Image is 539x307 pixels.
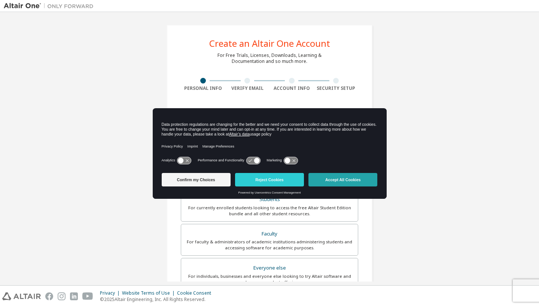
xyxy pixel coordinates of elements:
[4,2,97,10] img: Altair One
[2,292,41,300] img: altair_logo.svg
[186,205,353,217] div: For currently enrolled students looking to access the free Altair Student Edition bundle and all ...
[58,292,66,300] img: instagram.svg
[45,292,53,300] img: facebook.svg
[314,85,359,91] div: Security Setup
[100,296,216,303] p: © 2025 Altair Engineering, Inc. All Rights Reserved.
[225,85,270,91] div: Verify Email
[122,290,177,296] div: Website Terms of Use
[186,229,353,239] div: Faculty
[100,290,122,296] div: Privacy
[82,292,93,300] img: youtube.svg
[209,39,330,48] div: Create an Altair One Account
[186,239,353,251] div: For faculty & administrators of academic institutions administering students and accessing softwa...
[70,292,78,300] img: linkedin.svg
[217,52,322,64] div: For Free Trials, Licenses, Downloads, Learning & Documentation and so much more.
[269,85,314,91] div: Account Info
[181,85,225,91] div: Personal Info
[186,263,353,273] div: Everyone else
[186,194,353,205] div: Students
[177,290,216,296] div: Cookie Consent
[186,273,353,285] div: For individuals, businesses and everyone else looking to try Altair software and explore our prod...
